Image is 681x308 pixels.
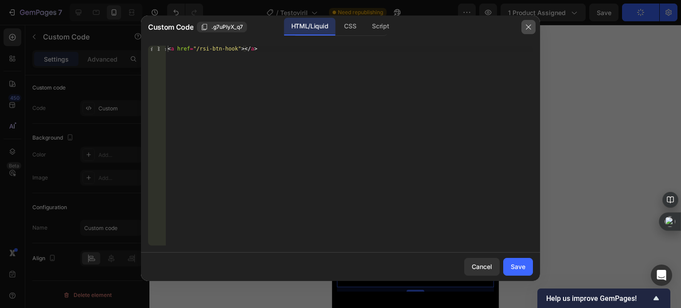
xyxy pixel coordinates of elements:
button: Save [503,258,533,276]
div: Cancel [472,262,492,271]
div: HTML/Liquid [284,18,335,35]
div: Save [511,262,525,271]
span: Publish the page to see the content. [5,246,162,255]
div: Custom Code [16,214,54,222]
div: 1 [148,46,166,52]
img: gempages_574636598038102884-cc0a3b7a-d536-43fb-b472-e9cb55abe568.webp [0,73,166,119]
div: Script [365,18,396,35]
div: CSS [337,18,363,35]
span: .g7uPlyX_q7 [211,23,243,31]
button: Cancel [464,258,500,276]
button: .g7uPlyX_q7 [197,22,247,32]
button: Show survey - Help us improve GemPages! [546,293,661,304]
span: Custom Code [148,22,193,32]
span: Custom code [5,234,162,245]
img: gempages_574636598038102884-aa446c5a-4ffe-49b3-9122-1adbfc63bec9.webp [5,124,162,218]
span: Help us improve GemPages! [546,294,651,303]
div: Open Intercom Messenger [651,265,672,286]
